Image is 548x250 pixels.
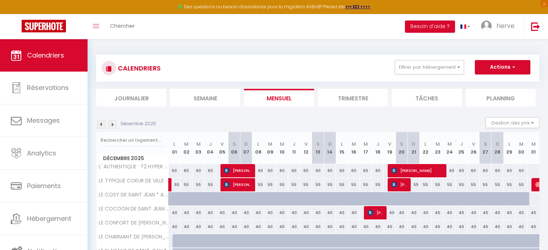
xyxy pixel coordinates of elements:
div: 40 [348,220,360,233]
th: 23 [432,132,444,164]
th: 05 [216,132,228,164]
abbr: M [196,141,201,147]
abbr: J [293,141,295,147]
div: 40 [420,220,432,233]
div: 55 [348,178,360,191]
th: 06 [228,132,240,164]
div: 40 [228,220,240,233]
div: 40 [444,220,455,233]
div: 40 [252,206,264,219]
abbr: L [424,141,427,147]
th: 04 [204,132,216,164]
div: 40 [515,206,527,219]
div: 60 [503,164,515,177]
span: herve [496,21,514,30]
abbr: D [412,141,415,147]
div: 55 [264,178,276,191]
div: 55 [181,178,192,191]
div: 55 [503,178,515,191]
img: logout [531,22,540,31]
div: 55 [444,178,455,191]
div: 40 [192,206,204,219]
div: 60 [480,164,491,177]
abbr: L [257,141,259,147]
span: [PERSON_NAME] [391,178,407,191]
span: Chercher [110,22,135,29]
button: Filtrer par hébergement [395,60,464,74]
div: 40 [455,206,467,219]
div: 40 [420,206,432,219]
th: 10 [276,132,288,164]
li: Trimestre [318,89,388,106]
div: 40 [408,220,420,233]
th: 25 [455,132,467,164]
div: 60 [312,164,324,177]
div: 40 [408,206,420,219]
th: 31 [527,132,539,164]
div: 40 [169,206,181,219]
div: 40 [204,220,216,233]
div: 40 [444,206,455,219]
li: Mensuel [244,89,314,106]
div: 40 [348,206,360,219]
th: 30 [515,132,527,164]
div: 55 [372,178,384,191]
img: ... [481,21,492,31]
div: 55 [408,178,420,191]
div: 60 [444,164,455,177]
abbr: V [304,141,308,147]
th: 03 [192,132,204,164]
abbr: V [388,141,391,147]
li: Tâches [392,89,462,106]
a: ... herve [476,14,524,39]
div: 60 [204,164,216,177]
span: LE CHARMANT DE [PERSON_NAME] * A DEUX PAS DE LA CLINIQUE DE L'UNION* [98,234,170,240]
div: 40 [181,206,192,219]
div: 40 [288,206,300,219]
abbr: S [400,141,403,147]
abbr: L [173,141,175,147]
th: 21 [408,132,420,164]
div: 40 [216,206,228,219]
div: 55 [336,178,348,191]
li: Semaine [170,89,240,106]
div: 40 [169,220,181,233]
th: 09 [264,132,276,164]
button: Gestion des prix [486,117,539,128]
span: Calendriers [27,51,64,60]
div: 40 [491,206,503,219]
span: Hébergement [27,214,71,223]
th: 18 [372,132,384,164]
th: 22 [420,132,432,164]
a: >>> ICI <<<< [345,4,370,10]
th: 08 [252,132,264,164]
div: 55 [515,178,527,191]
span: LE TYPIQUE COEUR DE VILLE · T1 MEZZANINE * A 2 PAS DU CAPITOLE* [98,178,170,183]
div: 55 [420,178,432,191]
abbr: M [436,141,440,147]
abbr: M [531,141,536,147]
abbr: J [209,141,212,147]
abbr: M [447,141,452,147]
abbr: M [184,141,188,147]
div: 60 [324,164,336,177]
div: 40 [324,206,336,219]
div: 55 [312,178,324,191]
th: 02 [181,132,192,164]
span: L' AUTHENTIQUE · T2 HYPER CENTRE * A 2 PAS DU CAPITOLE * [98,164,170,169]
div: 40 [216,220,228,233]
abbr: S [316,141,320,147]
div: 55 [468,178,480,191]
div: 60 [288,164,300,177]
div: 40 [336,206,348,219]
input: Rechercher un logement... [101,134,164,147]
div: 60 [336,164,348,177]
div: 55 [192,178,204,191]
div: 40 [300,220,312,233]
div: 55 [252,178,264,191]
th: 20 [396,132,407,164]
span: LE CONFORT DE [PERSON_NAME] *A DEUX PAS DE LA CLINIQUE DE L'UNION* [98,220,170,226]
div: 60 [348,164,360,177]
abbr: S [233,141,236,147]
div: 40 [192,220,204,233]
